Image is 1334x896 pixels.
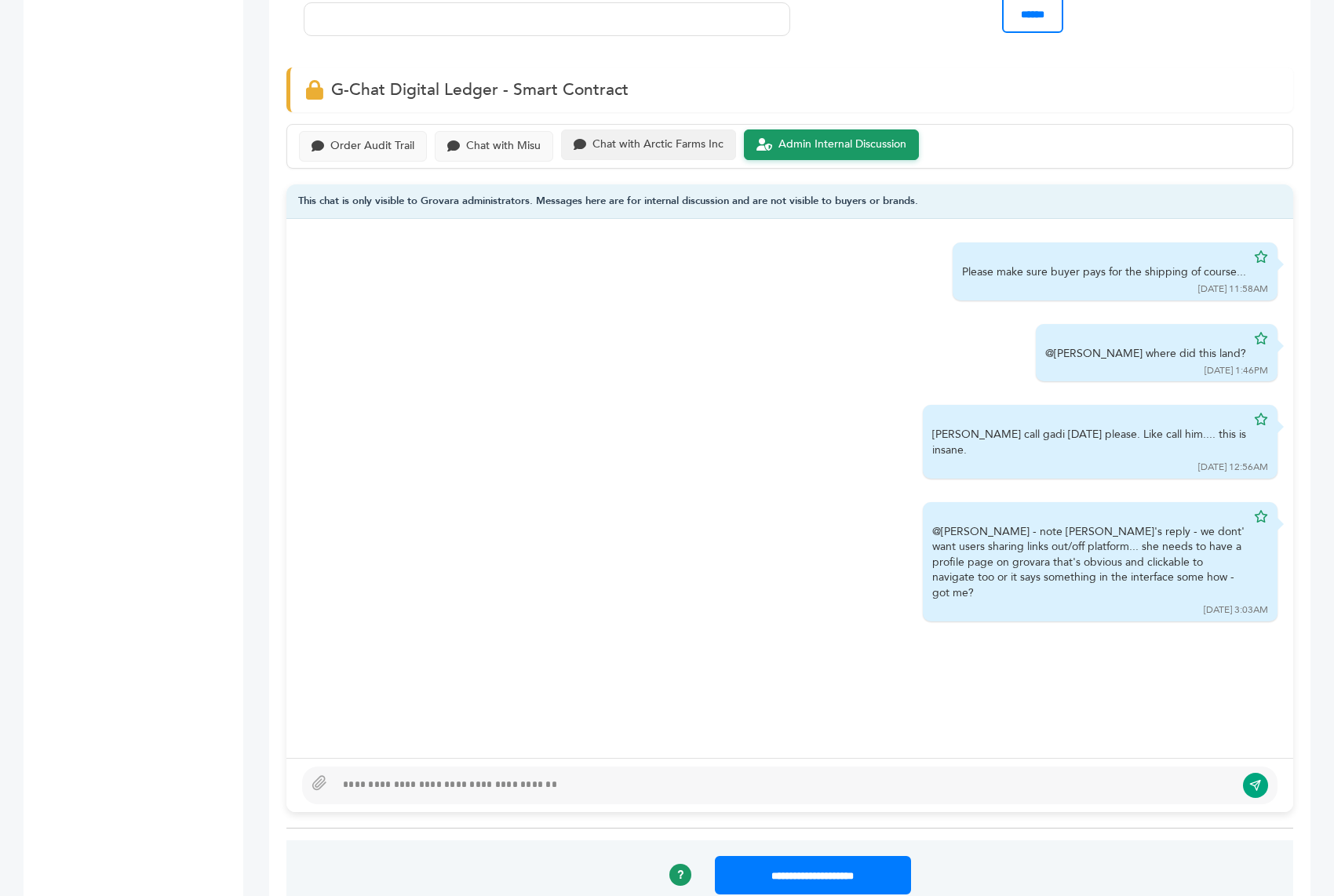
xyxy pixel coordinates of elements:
[1198,282,1268,296] div: [DATE] 11:58AM
[1204,603,1268,617] div: [DATE] 3:03AM
[286,184,1293,220] div: This chat is only visible to Grovara administrators. Messages here are for internal discussion an...
[932,427,1246,457] div: [PERSON_NAME] call gadi [DATE] please. Like call him.... this is insane.
[962,264,1246,280] div: Please make sure buyer pays for the shipping of course...
[592,138,723,151] div: Chat with Arctic Farms Inc
[669,864,691,886] a: ?
[932,524,1246,601] div: @[PERSON_NAME] - note [PERSON_NAME]'s reply - we dont' want users sharing links out/off platform....
[1198,461,1268,474] div: [DATE] 12:56AM
[330,140,414,153] div: Order Audit Trail
[331,78,629,101] span: G-Chat Digital Ledger - Smart Contract
[466,140,541,153] div: Chat with Misu
[1045,346,1246,362] div: @[PERSON_NAME] where did this land?
[1205,364,1268,377] div: [DATE] 1:46PM
[778,138,906,151] div: Admin Internal Discussion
